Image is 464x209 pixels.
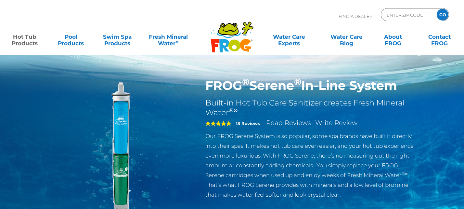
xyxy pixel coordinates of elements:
sup: ∞ [175,39,178,44]
p: Our FROG Serene System is so popular, some spa brands have built it directly into their spas. It ... [205,131,418,200]
span: 5 [205,121,231,126]
span: | [312,120,314,126]
a: Swim SpaProducts [99,30,135,43]
sup: ®∞ [229,107,238,114]
a: Write Review [315,119,357,127]
a: PoolProducts [53,30,89,43]
a: ContactFROG [421,30,458,43]
a: Water CareBlog [329,30,365,43]
input: GO [437,9,448,21]
h1: FROG Serene In-Line System [205,78,418,93]
img: Frog Products Logo [207,13,257,53]
a: Read Reviews [266,119,311,127]
strong: 13 Reviews [236,121,260,126]
a: Hot TubProducts [6,30,43,43]
p: Find A Dealer [339,8,372,24]
sup: ®∞ [402,171,408,176]
a: AboutFROG [375,30,411,43]
sup: ® [242,76,249,88]
a: Fresh MineralWater∞ [146,30,191,43]
a: Water CareExperts [260,30,318,43]
h2: Built-in Hot Tub Care Sanitizer creates Fresh Mineral Water [205,98,418,118]
sup: ® [294,76,301,88]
